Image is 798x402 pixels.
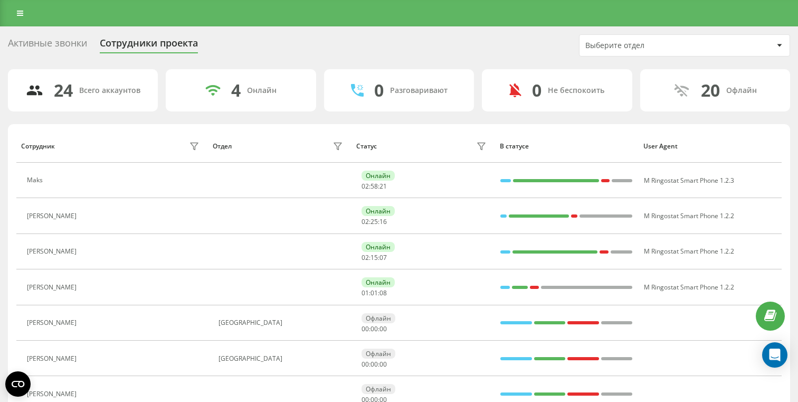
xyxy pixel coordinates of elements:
[362,360,369,369] span: 00
[379,288,387,297] span: 08
[644,176,734,185] span: M Ringostat Smart Phone 1.2.3
[370,253,378,262] span: 15
[218,319,346,326] div: [GEOGRAPHIC_DATA]
[362,242,395,252] div: Онлайн
[362,253,369,262] span: 02
[5,371,31,397] button: Open CMP widget
[362,289,387,297] div: : :
[356,143,377,150] div: Статус
[701,80,720,100] div: 20
[27,212,79,220] div: [PERSON_NAME]
[27,355,79,362] div: [PERSON_NAME]
[27,390,79,398] div: [PERSON_NAME]
[362,361,387,368] div: : :
[247,86,277,95] div: Онлайн
[362,206,395,216] div: Онлайн
[532,80,541,100] div: 0
[213,143,232,150] div: Отдел
[362,182,369,191] span: 02
[27,176,45,184] div: Maks
[231,80,241,100] div: 4
[379,360,387,369] span: 00
[218,355,346,362] div: [GEOGRAPHIC_DATA]
[644,247,734,256] span: M Ringostat Smart Phone 1.2.2
[362,349,395,359] div: Офлайн
[644,283,734,292] span: M Ringostat Smart Phone 1.2.2
[8,38,87,54] div: Активные звонки
[370,324,378,333] span: 00
[379,182,387,191] span: 21
[27,284,79,291] div: [PERSON_NAME]
[374,80,384,100] div: 0
[362,313,395,323] div: Офлайн
[379,253,387,262] span: 07
[500,143,633,150] div: В статусе
[27,248,79,255] div: [PERSON_NAME]
[379,324,387,333] span: 00
[362,183,387,190] div: : :
[27,319,79,326] div: [PERSON_NAME]
[362,217,369,226] span: 02
[762,342,787,368] div: Open Intercom Messenger
[362,277,395,287] div: Онлайн
[21,143,55,150] div: Сотрудник
[548,86,604,95] div: Не беспокоить
[54,80,73,100] div: 24
[362,218,387,226] div: : :
[390,86,448,95] div: Разговаривают
[362,325,387,333] div: : :
[585,41,711,50] div: Выберите отдел
[362,324,369,333] span: 00
[79,86,140,95] div: Всего аккаунтов
[362,254,387,261] div: : :
[370,182,378,191] span: 58
[726,86,757,95] div: Офлайн
[370,360,378,369] span: 00
[362,384,395,394] div: Офлайн
[644,211,734,220] span: M Ringostat Smart Phone 1.2.2
[643,143,777,150] div: User Agent
[362,288,369,297] span: 01
[100,38,198,54] div: Сотрудники проекта
[379,217,387,226] span: 16
[370,288,378,297] span: 01
[362,171,395,181] div: Онлайн
[370,217,378,226] span: 25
